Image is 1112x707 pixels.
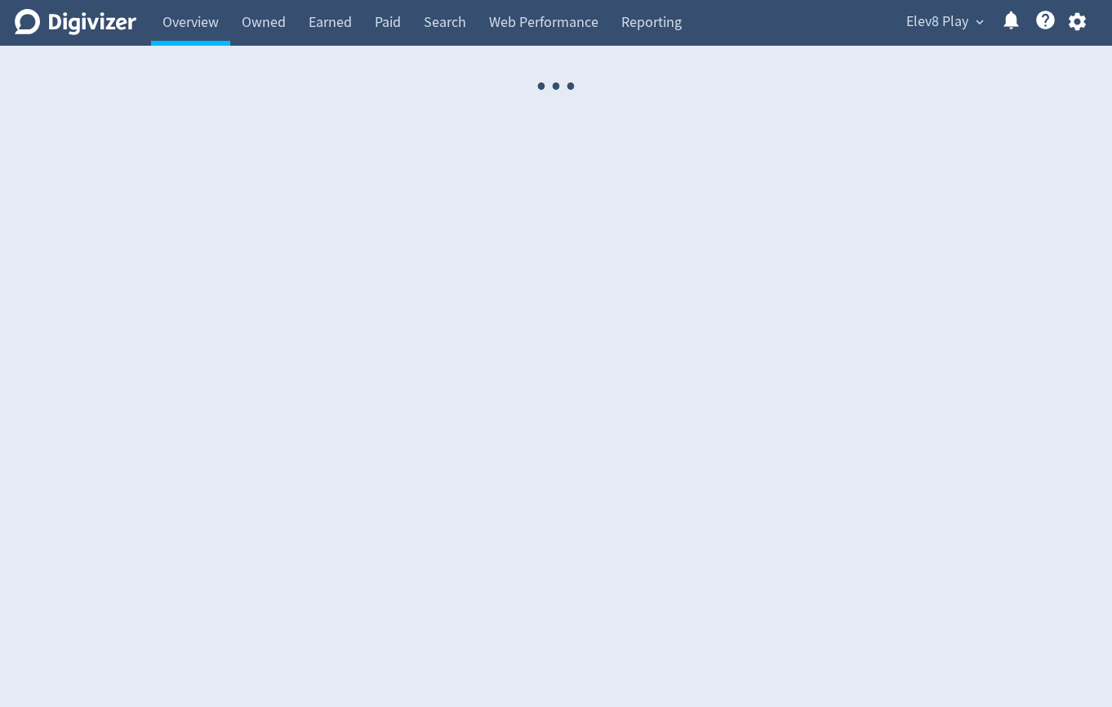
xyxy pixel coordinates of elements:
button: Elev8 Play [901,9,988,35]
span: Elev8 Play [906,9,968,35]
span: expand_more [972,15,987,29]
span: · [549,46,563,128]
span: · [534,46,549,128]
span: · [563,46,578,128]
